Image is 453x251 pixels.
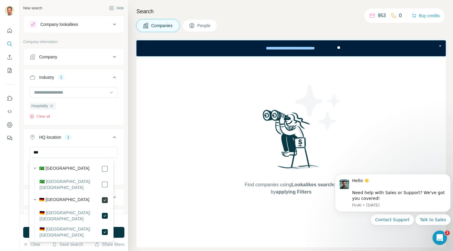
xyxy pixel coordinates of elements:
label: 🇧🇷 [GEOGRAPHIC_DATA] [39,165,89,172]
button: Use Surfe on LinkedIn [5,93,14,104]
button: Company [23,50,124,64]
button: Company lookalikes [23,17,124,32]
button: Hide [105,4,128,13]
button: Save search [52,241,83,247]
div: 1 [58,75,65,80]
button: Search [5,39,14,49]
label: 🇩🇪 [GEOGRAPHIC_DATA] [39,197,89,204]
button: Feedback [5,133,14,144]
button: HQ location1 [23,130,124,147]
span: Lookalikes search [292,182,333,187]
span: Find companies using or by [243,181,339,196]
button: Run search [23,227,124,238]
div: Company [39,54,57,60]
iframe: Intercom live chat [433,231,447,245]
button: Enrich CSV [5,52,14,63]
button: Clear all [30,114,50,119]
img: Surfe Illustration - Stars [291,80,345,135]
button: Quick start [5,25,14,36]
button: Employees (size) [23,210,124,225]
label: 🇩🇪 [GEOGRAPHIC_DATA]: [GEOGRAPHIC_DATA] [39,210,101,222]
div: Company lookalikes [40,21,78,27]
h4: Search [136,7,446,16]
button: Clear [23,241,40,247]
span: Companies [151,23,173,29]
button: Annual revenue ($) [23,190,124,204]
button: Dashboard [5,119,14,130]
img: Surfe Illustration - Woman searching with binoculars [260,108,323,175]
p: Company information [23,39,124,45]
button: Share filters [95,241,124,247]
label: 🇩🇪 [GEOGRAPHIC_DATA]: [GEOGRAPHIC_DATA] [39,226,101,238]
p: 0 [399,12,402,19]
button: Use Surfe API [5,106,14,117]
div: New search [23,5,42,11]
span: People [197,23,211,29]
iframe: Intercom notifications message [333,167,453,248]
button: Buy credits [412,11,440,20]
iframe: Banner [136,40,446,56]
span: 2 [445,231,450,235]
img: Avatar [5,6,14,16]
label: 🇧🇷 [GEOGRAPHIC_DATA]: [GEOGRAPHIC_DATA] [39,178,101,191]
div: 1 [65,135,72,140]
button: Industry1 [23,70,124,87]
p: 953 [378,12,386,19]
div: Industry [39,74,54,80]
span: Hospitality [31,103,48,109]
button: My lists [5,65,14,76]
span: applying Filters [276,189,311,194]
div: HQ location [39,134,61,140]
